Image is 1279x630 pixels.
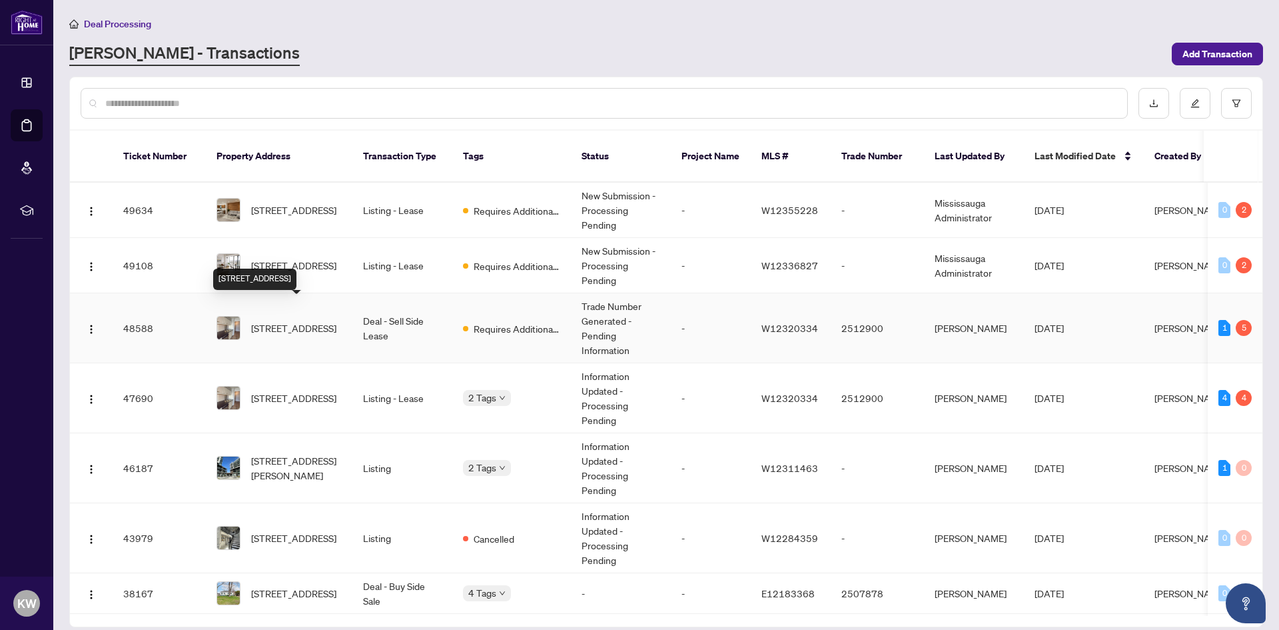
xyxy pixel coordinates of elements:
td: 47690 [113,363,206,433]
span: Requires Additional Docs [474,259,560,273]
div: 4 [1218,390,1230,406]
td: Information Updated - Processing Pending [571,363,671,433]
div: 2 [1236,257,1252,273]
img: Logo [86,261,97,272]
div: 2 [1236,202,1252,218]
button: Open asap [1226,583,1266,623]
td: - [671,503,751,573]
th: Trade Number [831,131,924,183]
td: [PERSON_NAME] [924,363,1024,433]
button: Logo [81,387,102,409]
span: [STREET_ADDRESS] [251,203,336,217]
span: [PERSON_NAME] [1154,462,1226,474]
img: Logo [86,589,97,600]
span: [PERSON_NAME] [1154,392,1226,404]
span: W12336827 [761,259,818,271]
button: Logo [81,583,102,604]
img: thumbnail-img [217,387,240,409]
span: [PERSON_NAME] [1154,322,1226,334]
button: Logo [81,317,102,339]
img: Logo [86,324,97,335]
td: 49108 [113,238,206,293]
td: [PERSON_NAME] [924,433,1024,503]
span: down [499,590,506,597]
td: Mississauga Administrator [924,183,1024,238]
span: [STREET_ADDRESS][PERSON_NAME] [251,453,342,483]
div: 4 [1236,390,1252,406]
th: Status [571,131,671,183]
td: Listing [352,433,452,503]
td: Deal - Sell Side Lease [352,293,452,363]
td: Listing [352,503,452,573]
span: [PERSON_NAME] [1154,587,1226,599]
span: W12320334 [761,322,818,334]
img: Logo [86,464,97,475]
img: thumbnail-img [217,199,240,221]
td: - [671,433,751,503]
span: down [499,465,506,471]
th: Tags [452,131,571,183]
span: Add Transaction [1182,43,1252,65]
span: Requires Additional Docs [474,203,560,218]
td: - [671,293,751,363]
span: [STREET_ADDRESS] [251,531,336,545]
span: edit [1190,99,1200,108]
span: W12284359 [761,532,818,544]
td: [PERSON_NAME] [924,293,1024,363]
th: Project Name [671,131,751,183]
div: [STREET_ADDRESS] [213,269,296,290]
td: Mississauga Administrator [924,238,1024,293]
td: New Submission - Processing Pending [571,183,671,238]
td: Listing - Lease [352,183,452,238]
td: New Submission - Processing Pending [571,238,671,293]
span: W12355228 [761,204,818,216]
span: [DATE] [1035,322,1064,334]
span: [DATE] [1035,462,1064,474]
td: 2507878 [831,573,924,614]
img: Logo [86,394,97,405]
span: [STREET_ADDRESS] [251,321,336,335]
td: 49634 [113,183,206,238]
span: home [69,19,79,29]
span: W12320334 [761,392,818,404]
span: W12311463 [761,462,818,474]
td: - [671,573,751,614]
span: [STREET_ADDRESS] [251,586,336,601]
span: KW [17,594,37,613]
td: 2512900 [831,363,924,433]
span: download [1149,99,1158,108]
td: Listing - Lease [352,238,452,293]
button: Logo [81,457,102,479]
div: 0 [1218,202,1230,218]
td: - [671,238,751,293]
span: [DATE] [1035,532,1064,544]
td: - [571,573,671,614]
span: [DATE] [1035,204,1064,216]
span: filter [1232,99,1241,108]
span: [PERSON_NAME] [1154,259,1226,271]
div: 0 [1218,585,1230,601]
th: MLS # [751,131,831,183]
td: Deal - Buy Side Sale [352,573,452,614]
td: - [831,183,924,238]
span: E12183368 [761,587,815,599]
td: - [671,363,751,433]
span: [STREET_ADDRESS] [251,391,336,405]
th: Created By [1144,131,1224,183]
th: Ticket Number [113,131,206,183]
td: 46187 [113,433,206,503]
th: Last Modified Date [1024,131,1144,183]
th: Last Updated By [924,131,1024,183]
span: [DATE] [1035,587,1064,599]
img: thumbnail-img [217,317,240,339]
span: [DATE] [1035,259,1064,271]
td: Trade Number Generated - Pending Information [571,293,671,363]
a: [PERSON_NAME] - Transactions [69,42,300,66]
td: [PERSON_NAME] [924,573,1024,614]
span: 4 Tags [468,585,496,601]
img: logo [11,10,43,35]
div: 0 [1236,530,1252,546]
span: Requires Additional Docs [474,321,560,336]
div: 0 [1236,460,1252,476]
td: - [831,433,924,503]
